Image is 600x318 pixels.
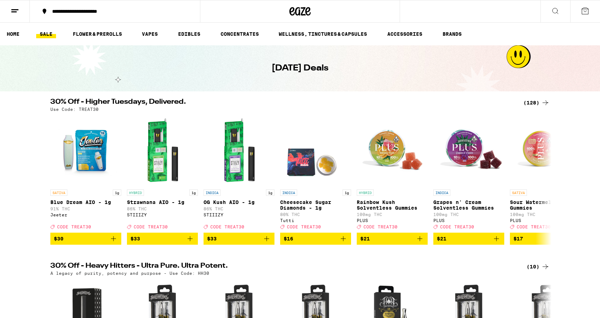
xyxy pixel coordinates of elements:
span: CODE TREAT30 [363,225,398,229]
p: 100mg THC [433,212,504,217]
button: Add to bag [433,233,504,245]
a: Open page for Sour Watermelon UPLIFT Gummies from PLUS [510,115,581,233]
a: VAPES [138,30,161,38]
p: A legacy of purity, potency and purpose - Use Code: HH30 [50,271,209,276]
span: CODE TREAT30 [440,225,474,229]
p: 80% THC [280,212,351,217]
p: HYBRID [127,189,144,196]
p: SATIVA [50,189,67,196]
p: INDICA [204,189,221,196]
div: STIIIZY [204,212,274,217]
p: 1g [189,189,198,196]
a: Open page for Strawnana AIO - 1g from STIIIZY [127,115,198,233]
img: Tutti - Cheesecake Sugar Diamonds - 1g [280,115,351,186]
span: $21 [437,236,446,242]
p: 1g [343,189,351,196]
span: $16 [284,236,293,242]
button: Add to bag [127,233,198,245]
span: CODE TREAT30 [287,225,321,229]
span: CODE TREAT30 [517,225,551,229]
span: CODE TREAT30 [210,225,244,229]
button: Add to bag [510,233,581,245]
div: Tutti [280,218,351,223]
span: $30 [54,236,63,242]
p: 100mg THC [510,212,581,217]
p: Sour Watermelon UPLIFT Gummies [510,199,581,211]
p: 86% THC [204,206,274,211]
a: FLOWER & PREROLLS [69,30,126,38]
a: ACCESSORIES [384,30,426,38]
p: Strawnana AIO - 1g [127,199,198,205]
p: Use Code: TREAT30 [50,107,99,112]
p: 100mg THC [357,212,428,217]
button: Add to bag [50,233,121,245]
h2: 30% Off - Higher Tuesdays, Delivered. [50,98,515,107]
a: SALE [36,30,56,38]
div: PLUS [433,218,504,223]
div: PLUS [510,218,581,223]
a: Open page for OG Kush AIO - 1g from STIIIZY [204,115,274,233]
button: Add to bag [280,233,351,245]
a: (10) [527,262,550,271]
a: WELLNESS, TINCTURES & CAPSULES [275,30,371,38]
img: STIIIZY - OG Kush AIO - 1g [204,115,274,186]
span: $33 [207,236,217,242]
p: HYBRID [357,189,374,196]
span: $33 [130,236,140,242]
span: $21 [360,236,370,242]
button: BRANDS [439,30,465,38]
p: Grapes n' Cream Solventless Gummies [433,199,504,211]
img: STIIIZY - Strawnana AIO - 1g [127,115,198,186]
p: Rainbow Kush Solventless Gummies [357,199,428,211]
p: INDICA [280,189,297,196]
p: 86% THC [127,206,198,211]
div: PLUS [357,218,428,223]
a: Open page for Rainbow Kush Solventless Gummies from PLUS [357,115,428,233]
img: PLUS - Sour Watermelon UPLIFT Gummies [510,115,581,186]
a: (128) [523,98,550,107]
button: Add to bag [204,233,274,245]
a: HOME [3,30,23,38]
p: SATIVA [510,189,527,196]
p: OG Kush AIO - 1g [204,199,274,205]
p: 1g [266,189,274,196]
div: STIIIZY [127,212,198,217]
button: Add to bag [357,233,428,245]
a: Open page for Grapes n' Cream Solventless Gummies from PLUS [433,115,504,233]
p: Cheesecake Sugar Diamonds - 1g [280,199,351,211]
a: Open page for Blue Dream AIO - 1g from Jeeter [50,115,121,233]
img: PLUS - Grapes n' Cream Solventless Gummies [433,115,504,186]
p: 1g [113,189,121,196]
p: 91% THC [50,206,121,211]
span: CODE TREAT30 [57,225,91,229]
a: CONCENTRATES [217,30,262,38]
h1: [DATE] Deals [272,62,328,74]
p: INDICA [433,189,450,196]
div: Jeeter [50,212,121,217]
img: PLUS - Rainbow Kush Solventless Gummies [357,115,428,186]
a: Open page for Cheesecake Sugar Diamonds - 1g from Tutti [280,115,351,233]
span: $17 [513,236,523,242]
span: CODE TREAT30 [134,225,168,229]
p: Blue Dream AIO - 1g [50,199,121,205]
img: Jeeter - Blue Dream AIO - 1g [50,115,121,186]
h2: 30% Off - Heavy Hitters - Ultra Pure. Ultra Potent. [50,262,515,271]
a: EDIBLES [174,30,204,38]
